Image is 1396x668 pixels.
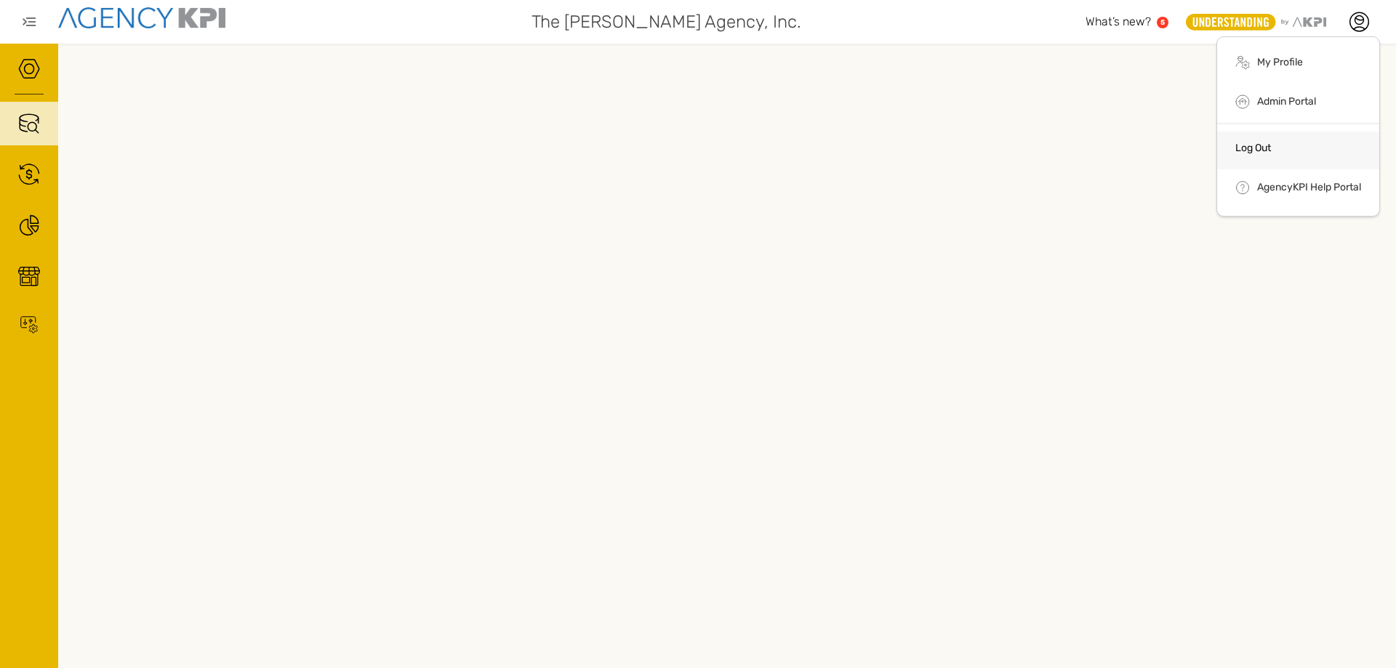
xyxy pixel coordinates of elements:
[531,9,801,35] span: The [PERSON_NAME] Agency, Inc.
[58,7,225,28] img: agencykpi-logo-550x69-2d9e3fa8.png
[1086,15,1151,28] span: What’s new?
[1160,18,1165,26] text: 5
[1257,95,1316,108] a: Admin Portal
[1257,56,1303,68] a: My Profile
[1257,181,1361,193] a: AgencyKPI Help Portal
[1235,142,1271,154] a: Log Out
[1157,17,1168,28] a: 5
